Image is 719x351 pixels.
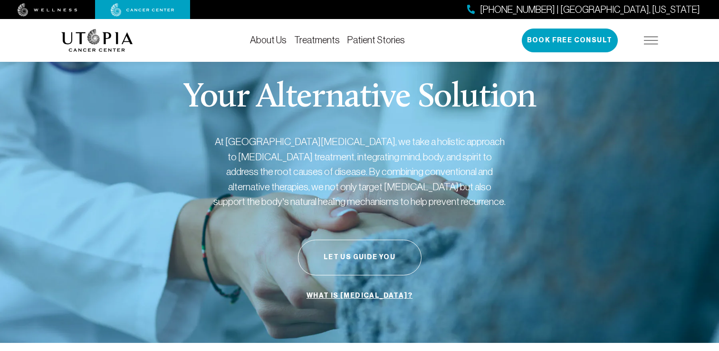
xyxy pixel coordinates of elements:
[467,3,700,17] a: [PHONE_NUMBER] | [GEOGRAPHIC_DATA], [US_STATE]
[183,81,536,115] p: Your Alternative Solution
[304,287,415,305] a: What is [MEDICAL_DATA]?
[298,240,422,275] button: Let Us Guide You
[347,35,405,45] a: Patient Stories
[111,3,174,17] img: cancer center
[212,134,507,209] p: At [GEOGRAPHIC_DATA][MEDICAL_DATA], we take a holistic approach to [MEDICAL_DATA] treatment, inte...
[294,35,340,45] a: Treatments
[61,29,133,52] img: logo
[250,35,287,45] a: About Us
[18,3,77,17] img: wellness
[522,29,618,52] button: Book Free Consult
[644,37,658,44] img: icon-hamburger
[480,3,700,17] span: [PHONE_NUMBER] | [GEOGRAPHIC_DATA], [US_STATE]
